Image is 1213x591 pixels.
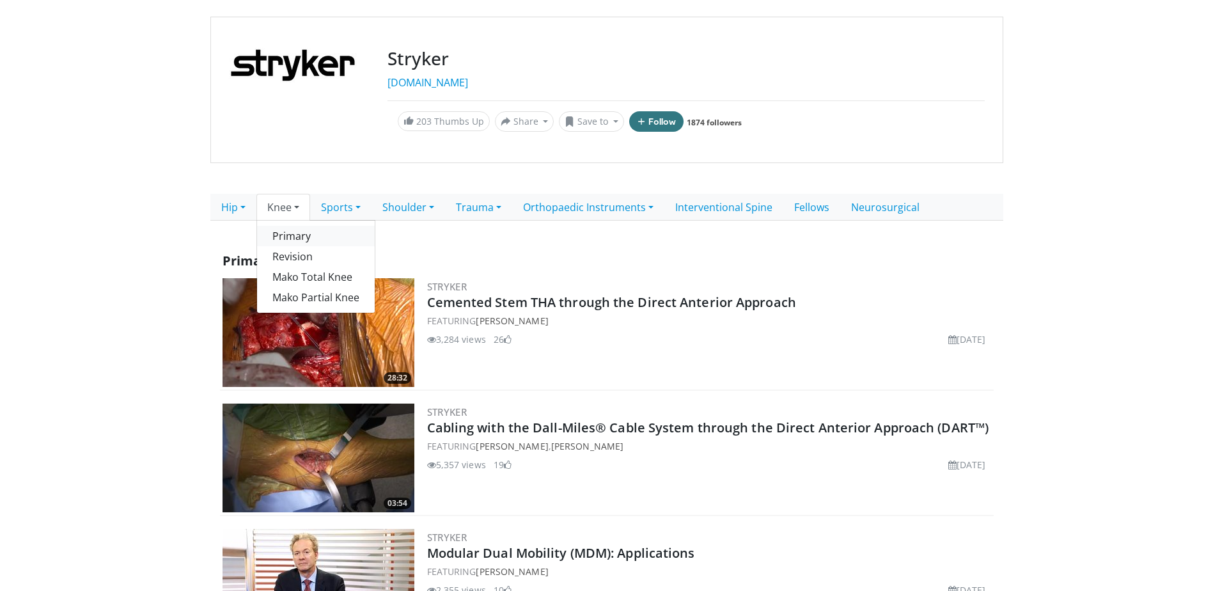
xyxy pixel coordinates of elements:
[476,565,548,578] a: [PERSON_NAME]
[494,458,512,471] li: 19
[223,252,274,269] span: Primary
[223,278,414,387] a: 28:32
[384,372,411,384] span: 28:32
[664,194,783,221] a: Interventional Spine
[948,458,986,471] li: [DATE]
[427,419,989,436] a: Cabling with the Dall-Miles® Cable System through the Direct Anterior Approach (DART™)
[427,458,486,471] li: 5,357 views
[476,315,548,327] a: [PERSON_NAME]
[223,404,414,512] img: d14b109b-3563-4fea-92de-d2e7de6196f8.300x170_q85_crop-smart_upscale.jpg
[427,565,991,578] div: FEATURING
[257,246,375,267] a: Revision
[494,333,512,346] li: 26
[223,278,414,387] img: 4f02d6de-8da9-4374-a3c3-ef38668d42aa.300x170_q85_crop-smart_upscale.jpg
[427,406,467,418] a: Stryker
[427,314,991,327] div: FEATURING
[559,111,624,132] button: Save to
[310,194,372,221] a: Sports
[427,439,991,453] div: FEATURING ,
[629,111,684,132] button: Follow
[445,194,512,221] a: Trauma
[384,498,411,509] span: 03:54
[427,294,796,311] a: Cemented Stem THA through the Direct Anterior Approach
[948,333,986,346] li: [DATE]
[223,404,414,512] a: 03:54
[427,333,486,346] li: 3,284 views
[257,287,375,308] a: Mako Partial Knee
[687,117,742,128] a: 1874 followers
[840,194,930,221] a: Neurosurgical
[416,115,432,127] span: 203
[387,75,468,90] a: [DOMAIN_NAME]
[427,280,467,293] a: Stryker
[257,267,375,287] a: Mako Total Knee
[427,531,467,544] a: Stryker
[495,111,554,132] button: Share
[210,194,256,221] a: Hip
[512,194,664,221] a: Orthopaedic Instruments
[476,440,548,452] a: [PERSON_NAME]
[387,48,985,70] h3: Stryker
[257,226,375,246] a: Primary
[256,194,310,221] a: Knee
[783,194,840,221] a: Fellows
[551,440,623,452] a: [PERSON_NAME]
[427,544,695,562] a: Modular Dual Mobility (MDM): Applications
[398,111,490,131] a: 203 Thumbs Up
[372,194,445,221] a: Shoulder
